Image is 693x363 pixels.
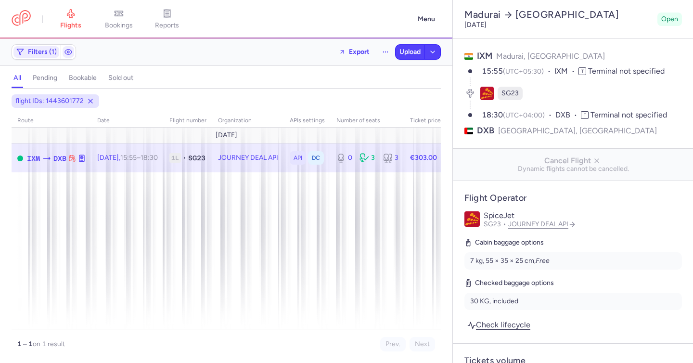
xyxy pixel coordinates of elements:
h4: all [13,74,21,82]
span: [DATE] [216,131,237,139]
th: number of seats [331,114,404,128]
td: JOURNEY DEAL API [212,143,284,173]
th: route [12,114,91,128]
h4: sold out [108,74,133,82]
strong: €303.00 [410,154,437,162]
span: flights [60,21,81,30]
h5: Cabin baggage options [464,237,682,248]
a: reports [143,9,191,30]
span: SG23 [484,220,508,228]
div: 3 [359,153,375,163]
h4: Flight Operator [464,193,682,204]
i: Free [536,257,550,265]
strong: 1 – 1 [17,340,33,348]
span: DXB [477,125,494,137]
a: JOURNEY DEAL API [508,220,576,228]
span: (UTC+04:00) [503,111,545,119]
button: Export [333,44,376,60]
th: Ticket price [404,114,447,128]
span: [GEOGRAPHIC_DATA], [GEOGRAPHIC_DATA] [498,125,657,137]
span: DXB [53,153,66,164]
span: Open [661,14,678,24]
div: 3 [383,153,398,163]
span: • [183,153,186,163]
time: 15:55 [120,154,137,162]
time: [DATE] [464,21,487,29]
span: Madurai, [GEOGRAPHIC_DATA] [496,52,605,61]
span: IXM [477,51,492,61]
span: on 1 result [33,340,65,348]
span: DC [312,153,320,163]
span: 1L [169,153,181,163]
figure: SG airline logo [480,87,494,100]
li: 30 KG, included [464,293,682,310]
button: Filters (1) [12,45,61,59]
span: IXM [27,153,40,164]
th: date [91,114,164,128]
time: 15:55 [482,66,503,76]
span: Upload [399,48,421,56]
span: – [120,154,158,162]
span: DXB [555,110,581,121]
img: SpiceJet logo [464,211,480,227]
span: API [294,153,302,163]
button: Prev. [380,337,406,351]
div: 0 [336,153,352,163]
span: Export [349,48,370,55]
span: Terminal not specified [588,66,665,76]
p: SpiceJet [484,211,682,220]
time: 18:30 [482,110,503,119]
button: Upload [396,45,424,59]
span: IXM [554,66,578,77]
h4: pending [33,74,57,82]
button: Next [410,337,435,351]
div: 7 kg, 55 × 35 × 25 cm, [470,256,676,266]
th: organization [212,114,284,128]
h5: Checked baggage options [464,277,682,289]
span: Cancel Flight [461,156,686,165]
span: T [578,67,586,75]
span: (UTC+05:30) [503,67,544,76]
span: bookings [105,21,133,30]
span: T [581,111,589,119]
span: Filters (1) [28,48,57,56]
span: [DATE], [97,154,158,162]
span: Terminal not specified [590,110,667,119]
span: Dynamic flights cannot be cancelled. [461,165,686,173]
span: flight IDs: 1443601772 [15,96,84,106]
a: Check lifecycle [464,318,533,331]
time: 18:30 [141,154,158,162]
span: SG23 [501,89,519,98]
th: APIs settings [284,114,331,128]
a: CitizenPlane red outlined logo [12,10,31,28]
span: reports [155,21,179,30]
h2: Madurai [GEOGRAPHIC_DATA] [464,9,654,21]
th: Flight number [164,114,212,128]
a: flights [47,9,95,30]
h4: bookable [69,74,97,82]
a: bookings [95,9,143,30]
span: SG23 [188,153,205,163]
button: Menu [412,10,441,28]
